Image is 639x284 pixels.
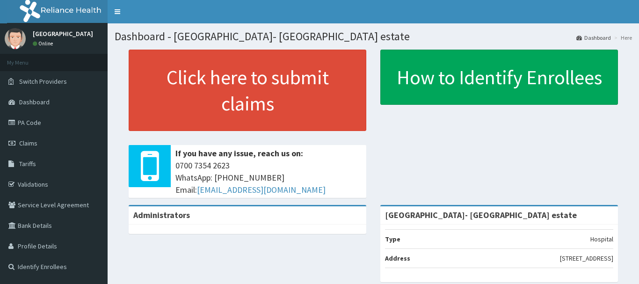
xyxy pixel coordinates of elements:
strong: [GEOGRAPHIC_DATA]- [GEOGRAPHIC_DATA] estate [385,210,577,220]
span: Tariffs [19,160,36,168]
b: Address [385,254,410,262]
p: [GEOGRAPHIC_DATA] [33,30,93,37]
b: Administrators [133,210,190,220]
a: How to Identify Enrollees [380,50,618,105]
p: Hospital [590,234,613,244]
span: Dashboard [19,98,50,106]
img: User Image [5,28,26,49]
a: Dashboard [576,34,611,42]
a: [EMAIL_ADDRESS][DOMAIN_NAME] [197,184,326,195]
a: Click here to submit claims [129,50,366,131]
li: Here [612,34,632,42]
a: Online [33,40,55,47]
span: 0700 7354 2623 WhatsApp: [PHONE_NUMBER] Email: [175,160,362,196]
b: Type [385,235,400,243]
h1: Dashboard - [GEOGRAPHIC_DATA]- [GEOGRAPHIC_DATA] estate [115,30,632,43]
span: Switch Providers [19,77,67,86]
span: Claims [19,139,37,147]
p: [STREET_ADDRESS] [560,254,613,263]
b: If you have any issue, reach us on: [175,148,303,159]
